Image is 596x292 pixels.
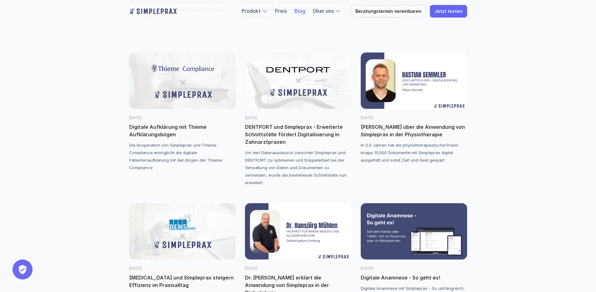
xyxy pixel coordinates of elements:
p: Um den Datenaustausch zwischen Simpleprax und DENTPORT zu optimieren und Doppelarbeit bei der Ver... [245,149,351,186]
img: Digitale Anamnese mit Simpleprax [361,203,467,259]
img: Dens x Simpleprax [129,203,236,259]
a: Über uns [313,8,334,14]
p: Beratungstermin vereinbaren [355,9,421,14]
p: Digitale Aufklärung mit Thieme Aufklärungsbögen [129,123,236,138]
p: Jetzt testen [435,9,462,14]
a: Blog [294,8,305,14]
p: [DATE] [129,115,236,121]
p: [DATE] [129,266,236,271]
a: [DATE]DENTPORT und Simpleprax - Erweiterte Schnittstelle fördert Digitalisierung in Zahnarztpraxe... [245,53,351,186]
p: [DATE] [245,115,351,121]
a: [DATE][PERSON_NAME] über die Anwendung von Simpleprax in der PhysiotherapieIn 2,5 Jahren hat die ... [361,53,467,164]
a: Beratungstermin vereinbaren [351,5,426,18]
p: [MEDICAL_DATA] und Simpleprax steigern Effizienz im Praxisalltag [129,274,236,289]
p: In 2,5 Jahren hat die physiotherapeutische Praxis knapp 10.000 Dokumente mit Simpleprax digital a... [361,141,467,164]
a: Preis [275,8,287,14]
a: Jetzt testen [430,5,467,18]
p: [DATE] [245,266,351,271]
p: [DATE] [361,115,467,121]
a: [DATE]Digitale Aufklärung mit Thieme AufklärungsbögenDie Kooperation von Simpleprax und Thieme Co... [129,53,236,171]
p: Die Kooperation von Simpleprax und Thieme Compliance ermöglicht die digitale Patientenaufklärung ... [129,141,236,171]
p: [PERSON_NAME] über die Anwendung von Simpleprax in der Physiotherapie [361,123,467,138]
p: DENTPORT und Simpleprax - Erweiterte Schnittstelle fördert Digitalisierung in Zahnarztpraxen [245,123,351,146]
a: Produkt [242,8,261,14]
p: [DATE] [361,266,467,271]
p: Digitale Anamnese - So geht es! [361,274,467,281]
